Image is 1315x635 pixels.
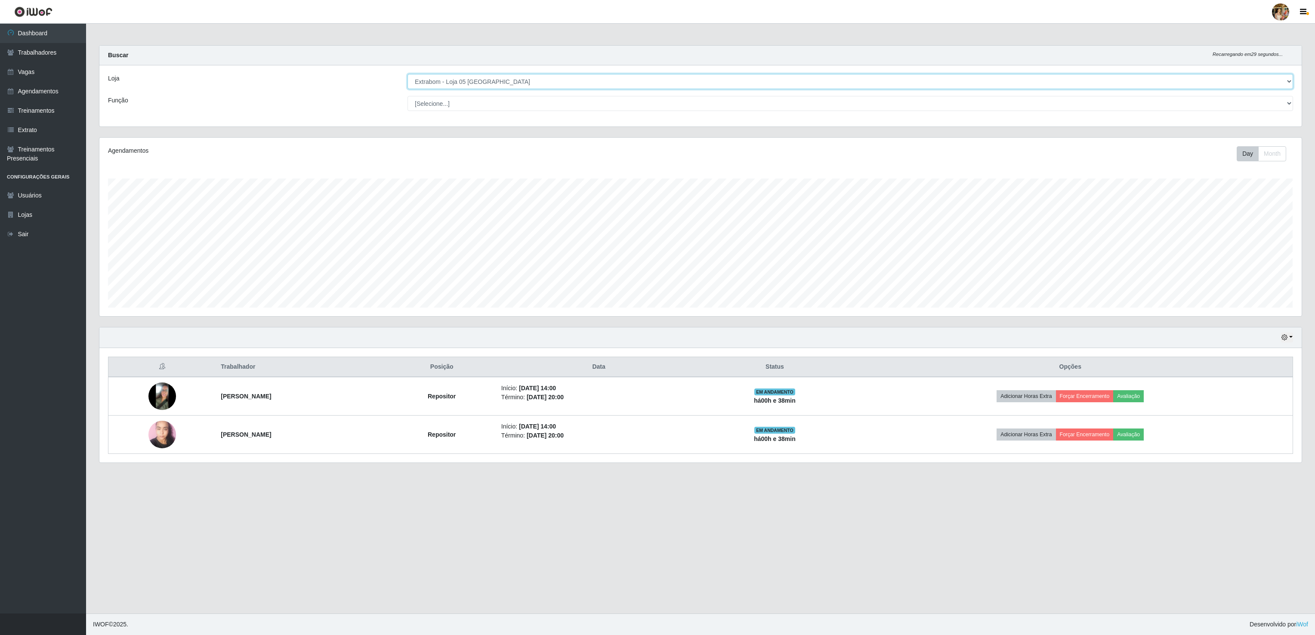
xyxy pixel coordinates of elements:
strong: Repositor [428,431,456,438]
strong: Repositor [428,393,456,400]
button: Month [1258,146,1286,161]
button: Forçar Encerramento [1056,390,1114,402]
span: Desenvolvido por [1250,620,1308,629]
button: Forçar Encerramento [1056,428,1114,441]
strong: [PERSON_NAME] [221,431,271,438]
th: Posição [388,357,496,377]
li: Término: [501,431,697,440]
button: Avaliação [1113,428,1144,441]
div: Toolbar with button groups [1237,146,1293,161]
button: Adicionar Horas Extra [997,428,1056,441]
strong: há 00 h e 38 min [754,397,796,404]
li: Término: [501,393,697,402]
button: Avaliação [1113,390,1144,402]
span: © 2025 . [93,620,128,629]
strong: [PERSON_NAME] [221,393,271,400]
img: 1748484954184.jpeg [148,382,176,410]
li: Início: [501,384,697,393]
strong: há 00 h e 38 min [754,435,796,442]
span: EM ANDAMENTO [754,427,795,434]
th: Data [496,357,702,377]
button: Adicionar Horas Extra [997,390,1056,402]
span: EM ANDAMENTO [754,388,795,395]
span: IWOF [93,621,109,628]
label: Loja [108,74,119,83]
button: Day [1237,146,1259,161]
li: Início: [501,422,697,431]
div: First group [1237,146,1286,161]
label: Função [108,96,128,105]
a: iWof [1296,621,1308,628]
time: [DATE] 14:00 [519,423,556,430]
time: [DATE] 20:00 [527,432,564,439]
strong: Buscar [108,52,128,59]
th: Opções [848,357,1293,377]
th: Trabalhador [216,357,387,377]
time: [DATE] 20:00 [527,394,564,401]
img: CoreUI Logo [14,6,52,17]
img: 1750798204685.jpeg [148,416,176,453]
div: Agendamentos [108,146,594,155]
time: [DATE] 14:00 [519,385,556,391]
th: Status [701,357,848,377]
i: Recarregando em 29 segundos... [1213,52,1283,57]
